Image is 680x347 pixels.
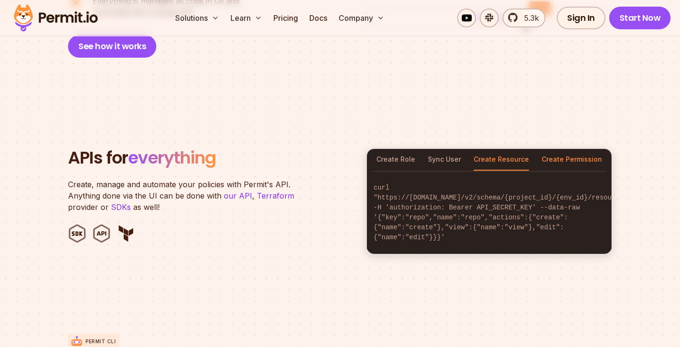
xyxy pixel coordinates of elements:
[306,9,331,27] a: Docs
[68,35,156,58] button: See how it works
[518,12,539,24] span: 5.3k
[428,149,461,171] button: Sync User
[502,9,545,27] a: 5.3k
[224,191,252,200] a: our API
[111,202,131,212] a: SDKs
[335,9,388,27] button: Company
[376,149,415,171] button: Create Role
[257,191,294,200] a: Terraform
[367,175,612,250] code: curl "https://[DOMAIN_NAME]/v2/schema/{project_id}/{env_id}/resources" -H 'authorization: Bearer ...
[85,338,116,345] p: Permit CLI
[270,9,302,27] a: Pricing
[128,146,216,170] span: everything
[9,2,102,34] img: Permit logo
[68,148,355,167] h2: APIs for
[474,149,529,171] button: Create Resource
[542,149,602,171] button: Create Permission
[227,9,266,27] button: Learn
[557,7,605,29] a: Sign In
[609,7,671,29] a: Start Now
[171,9,223,27] button: Solutions
[68,179,304,213] p: Create, manage and automate your policies with Permit's API. Anything done via the UI can be done...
